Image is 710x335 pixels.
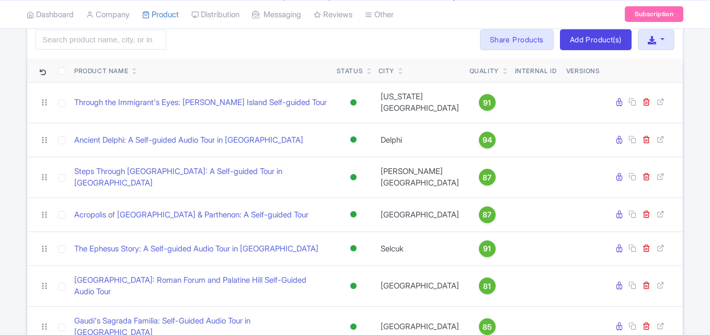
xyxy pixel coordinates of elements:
a: Share Products [480,29,554,50]
td: [GEOGRAPHIC_DATA] [374,265,465,306]
div: Active [348,319,359,334]
span: 91 [483,97,491,109]
th: Internal ID [509,59,562,83]
a: Through the Immigrant's Eyes: [PERSON_NAME] Island Self-guided Tour [74,97,327,109]
a: Steps Through [GEOGRAPHIC_DATA]: A Self-guided Tour in [GEOGRAPHIC_DATA] [74,166,328,189]
a: Add Product(s) [560,29,632,50]
div: City [379,66,394,76]
span: 87 [483,172,491,183]
div: Active [348,279,359,294]
span: 94 [483,134,492,146]
a: 91 [469,240,505,257]
a: Acropolis of [GEOGRAPHIC_DATA] & Parthenon: A Self-guided Tour [74,209,308,221]
a: 85 [469,318,505,335]
th: Versions [562,59,604,83]
a: 87 [469,206,505,223]
input: Search product name, city, or interal id [36,30,166,50]
span: 85 [483,321,492,333]
td: [US_STATE][GEOGRAPHIC_DATA] [374,82,465,123]
a: 87 [469,169,505,186]
div: Active [348,132,359,147]
a: The Ephesus Story: A Self-guided Audio Tour in [GEOGRAPHIC_DATA] [74,243,318,255]
a: 94 [469,132,505,148]
div: Product Name [74,66,128,76]
td: [PERSON_NAME][GEOGRAPHIC_DATA] [374,157,465,198]
span: 81 [483,281,491,292]
div: Status [337,66,363,76]
td: Delphi [374,123,465,157]
div: Active [348,241,359,256]
td: Selcuk [374,232,465,265]
span: 91 [483,243,491,255]
a: [GEOGRAPHIC_DATA]: Roman Forum and Palatine Hill Self-Guided Audio Tour [74,274,328,298]
a: Subscription [625,6,683,22]
div: Active [348,207,359,222]
a: 81 [469,278,505,294]
a: 91 [469,94,505,111]
div: Active [348,170,359,185]
span: 87 [483,209,491,221]
td: [GEOGRAPHIC_DATA] [374,198,465,232]
a: Ancient Delphi: A Self-guided Audio Tour in [GEOGRAPHIC_DATA] [74,134,303,146]
div: Active [348,95,359,110]
div: Quality [469,66,499,76]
